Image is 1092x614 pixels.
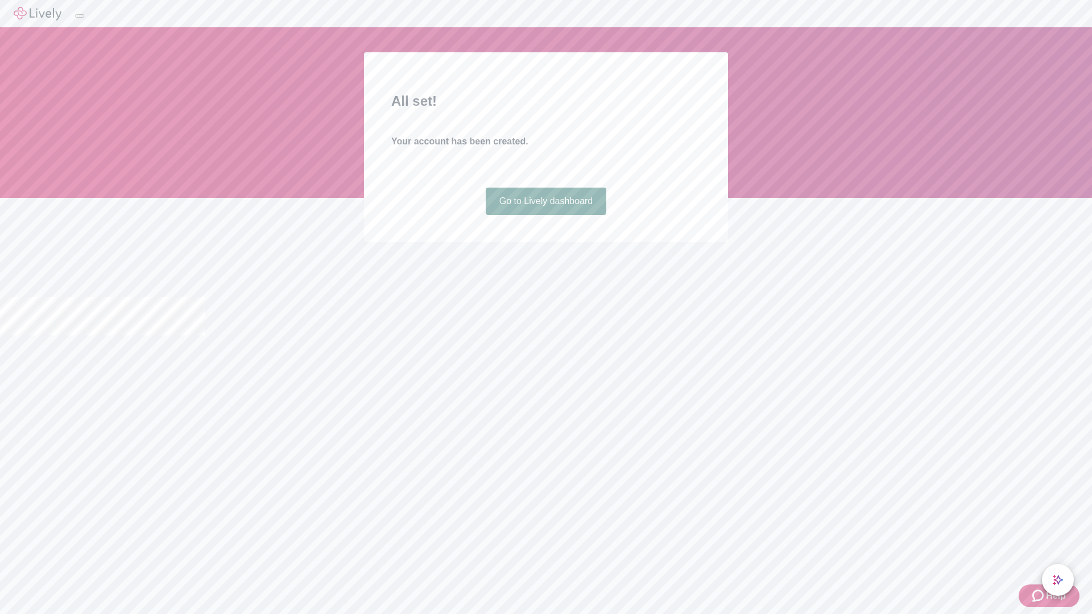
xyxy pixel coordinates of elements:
[1052,574,1064,586] svg: Lively AI Assistant
[1032,589,1046,603] svg: Zendesk support icon
[391,135,701,148] h4: Your account has been created.
[1019,584,1079,607] button: Zendesk support iconHelp
[14,7,61,20] img: Lively
[391,91,701,111] h2: All set!
[1042,564,1074,596] button: chat
[486,188,607,215] a: Go to Lively dashboard
[75,14,84,18] button: Log out
[1046,589,1066,603] span: Help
